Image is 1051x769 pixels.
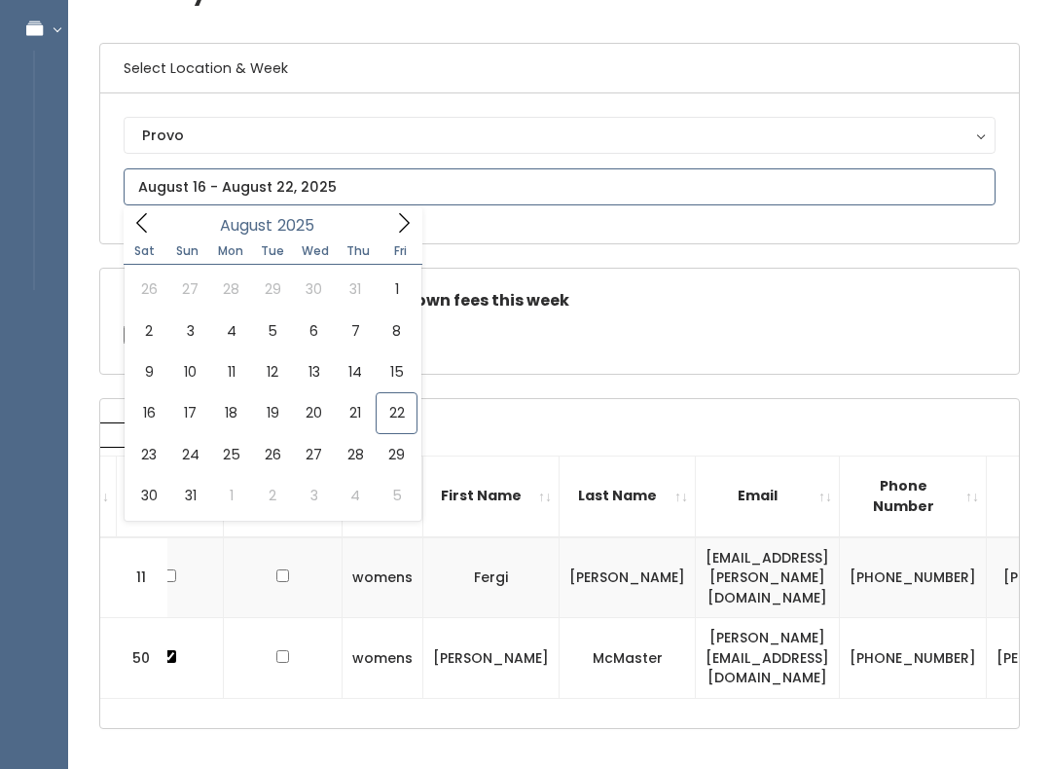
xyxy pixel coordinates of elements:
[117,456,224,536] th: Checked in?: activate to sort column ascending
[169,475,210,516] span: August 31, 2025
[169,311,210,351] span: August 3, 2025
[343,537,423,618] td: womens
[142,125,977,146] div: Provo
[335,434,376,475] span: August 28, 2025
[100,618,168,699] td: 50
[335,475,376,516] span: September 4, 2025
[252,269,293,310] span: July 29, 2025
[337,245,380,257] span: Thu
[211,434,252,475] span: August 25, 2025
[128,475,169,516] span: August 30, 2025
[128,311,169,351] span: August 2, 2025
[272,213,331,238] input: Year
[343,618,423,699] td: womens
[128,269,169,310] span: July 26, 2025
[335,311,376,351] span: August 7, 2025
[560,618,696,699] td: McMaster
[252,351,293,392] span: August 12, 2025
[840,618,987,699] td: [PHONE_NUMBER]
[124,168,996,205] input: August 16 - August 22, 2025
[128,351,169,392] span: August 9, 2025
[252,311,293,351] span: August 5, 2025
[423,618,560,699] td: [PERSON_NAME]
[252,392,293,433] span: August 19, 2025
[376,269,417,310] span: August 1, 2025
[696,456,840,536] th: Email: activate to sort column ascending
[124,117,996,154] button: Provo
[840,456,987,536] th: Phone Number: activate to sort column ascending
[294,434,335,475] span: August 27, 2025
[169,434,210,475] span: August 24, 2025
[376,392,417,433] span: August 22, 2025
[252,434,293,475] span: August 26, 2025
[100,537,168,618] td: 11
[211,351,252,392] span: August 11, 2025
[423,456,560,536] th: First Name: activate to sort column ascending
[294,311,335,351] span: August 6, 2025
[124,292,996,310] h5: Check this box if there are no takedown fees this week
[335,351,376,392] span: August 14, 2025
[128,392,169,433] span: August 16, 2025
[840,537,987,618] td: [PHONE_NUMBER]
[696,537,840,618] td: [EMAIL_ADDRESS][PERSON_NAME][DOMAIN_NAME]
[252,475,293,516] span: September 2, 2025
[335,392,376,433] span: August 21, 2025
[211,269,252,310] span: July 28, 2025
[335,269,376,310] span: July 31, 2025
[376,351,417,392] span: August 15, 2025
[376,434,417,475] span: August 29, 2025
[294,269,335,310] span: July 30, 2025
[376,475,417,516] span: September 5, 2025
[209,245,252,257] span: Mon
[169,269,210,310] span: July 27, 2025
[128,434,169,475] span: August 23, 2025
[294,351,335,392] span: August 13, 2025
[220,218,272,234] span: August
[251,245,294,257] span: Tue
[696,618,840,699] td: [PERSON_NAME][EMAIL_ADDRESS][DOMAIN_NAME]
[211,311,252,351] span: August 4, 2025
[124,245,166,257] span: Sat
[560,456,696,536] th: Last Name: activate to sort column ascending
[294,245,337,257] span: Wed
[166,245,209,257] span: Sun
[423,537,560,618] td: Fergi
[560,537,696,618] td: [PERSON_NAME]
[380,245,422,257] span: Fri
[100,44,1019,93] h6: Select Location & Week
[169,351,210,392] span: August 10, 2025
[211,392,252,433] span: August 18, 2025
[376,311,417,351] span: August 8, 2025
[211,475,252,516] span: September 1, 2025
[294,392,335,433] span: August 20, 2025
[294,475,335,516] span: September 3, 2025
[169,392,210,433] span: August 17, 2025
